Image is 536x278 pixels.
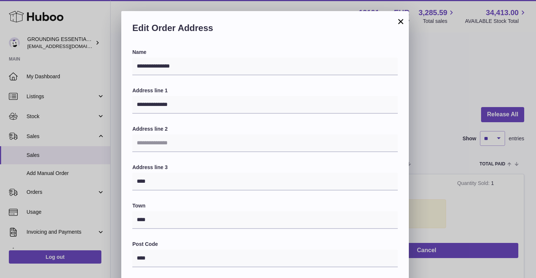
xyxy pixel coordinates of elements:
[396,17,405,26] button: ×
[132,126,398,133] label: Address line 2
[132,49,398,56] label: Name
[132,202,398,209] label: Town
[132,241,398,248] label: Post Code
[132,164,398,171] label: Address line 3
[132,87,398,94] label: Address line 1
[132,22,398,38] h2: Edit Order Address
